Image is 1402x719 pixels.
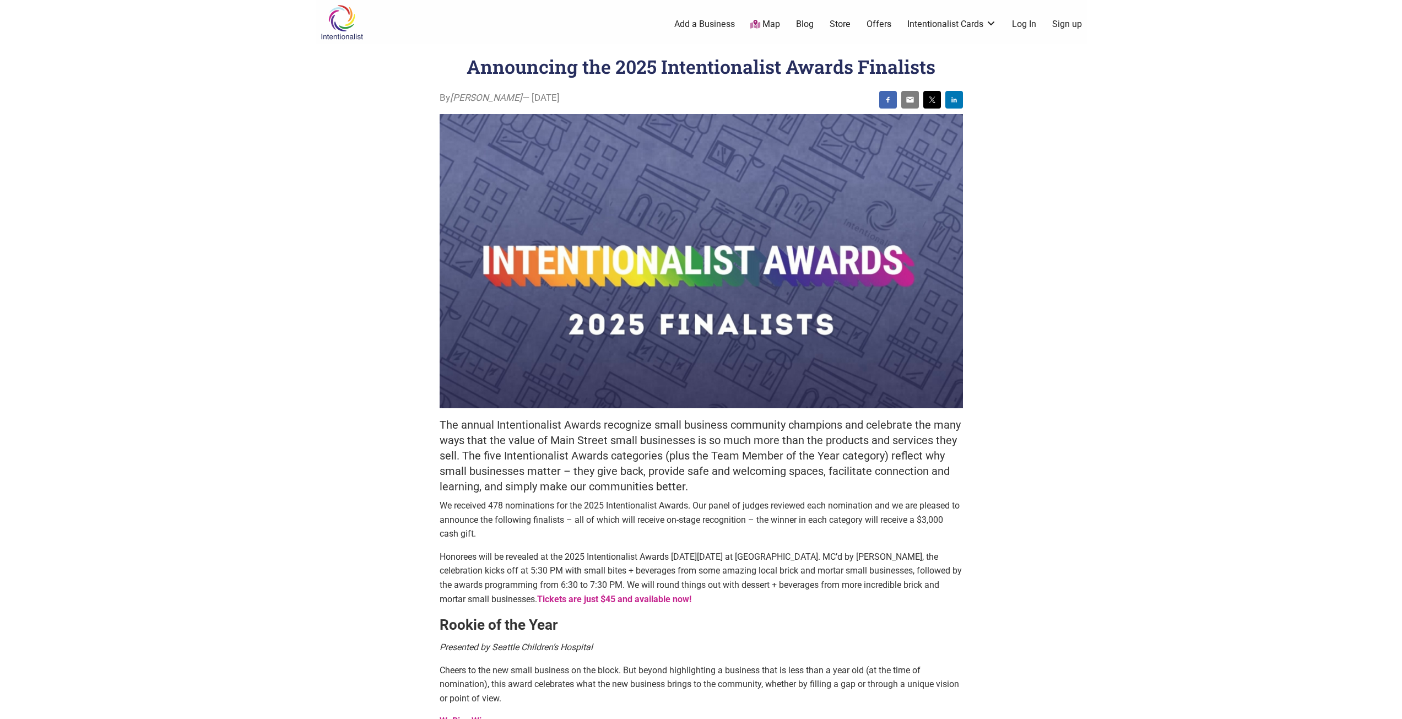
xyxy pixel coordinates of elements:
[884,95,892,104] img: facebook sharing button
[928,95,937,104] img: twitter sharing button
[796,18,814,30] a: Blog
[1052,18,1082,30] a: Sign up
[440,642,593,652] em: Presented by Seattle Children’s Hospital
[450,92,522,103] i: [PERSON_NAME]
[830,18,851,30] a: Store
[537,594,691,604] a: Tickets are just $45 and available now!
[907,18,997,30] a: Intentionalist Cards
[467,54,935,79] h1: Announcing the 2025 Intentionalist Awards Finalists
[1012,18,1036,30] a: Log In
[674,18,735,30] a: Add a Business
[906,95,914,104] img: email sharing button
[440,499,963,541] p: We received 478 nominations for the 2025 Intentionalist Awards. Our panel of judges reviewed each...
[316,4,368,40] img: Intentionalist
[440,663,963,706] p: Cheers to the new small business on the block. But beyond highlighting a business that is less th...
[750,18,780,31] a: Map
[440,550,963,606] p: Honorees will be revealed at the 2025 Intentionalist Awards [DATE][DATE] at [GEOGRAPHIC_DATA]. MC...
[867,18,891,30] a: Offers
[440,91,560,105] span: By — [DATE]
[440,617,558,633] strong: Rookie of the Year
[950,95,959,104] img: linkedin sharing button
[440,417,963,494] h5: The annual Intentionalist Awards recognize small business community champions and celebrate the m...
